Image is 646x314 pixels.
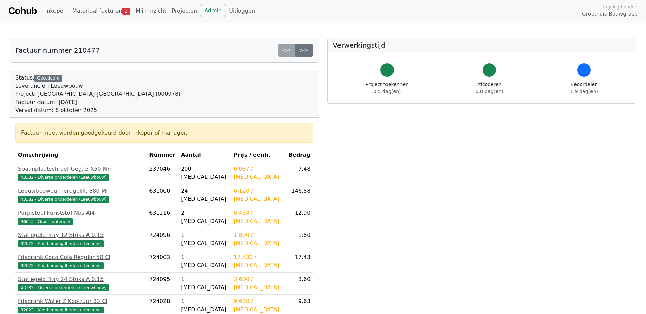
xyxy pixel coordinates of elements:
div: Frisdrank Coca Cola Regular 50 Cl [18,253,144,261]
div: 1 [MEDICAL_DATA] [181,275,228,292]
div: 24 [MEDICAL_DATA] [181,187,228,203]
div: Beoordelen [570,81,598,95]
a: Frisdrank Water Z.Koolzuur 33 Cl92022 - Keetbenodigdheden uitvoering [18,297,144,314]
span: Groothuis Bouwgroep [582,10,638,18]
a: Statiegeld Tray 24 Stuks A 0.1543382 - Diverse onderdelen (Leeuwbouw) [18,275,144,292]
a: >> [295,44,313,57]
td: 724095 [146,273,178,295]
h5: Factuur nummer 210477 [15,46,100,54]
td: 724096 [146,228,178,250]
a: Frisdrank Coca Cola Regular 50 Cl92022 - Keetbenodigdheden uitvoering [18,253,144,269]
span: Ingelogd onder: [603,4,638,10]
div: 0.037 / [MEDICAL_DATA] [234,165,283,181]
td: 724003 [146,250,178,273]
div: Frisdrank Water Z.Koolzuur 33 Cl [18,297,144,306]
div: 3.600 / [MEDICAL_DATA] [234,275,283,292]
th: Prijs / eenh. [231,148,286,162]
div: Verval datum: 8 oktober 2025 [15,106,180,115]
span: 0.5 dag(en) [373,89,401,94]
a: Leeuwbouwpur Terugblik. 880 Ml43382 - Diverse onderdelen (Leeuwbouw) [18,187,144,203]
td: 631000 [146,184,178,206]
div: Factuur datum: [DATE] [15,98,180,106]
td: 237046 [146,162,178,184]
th: Bedrag [286,148,313,162]
div: Afcoderen [476,81,503,95]
td: 3.60 [286,273,313,295]
div: Purpistool Kunststof Nbs Al4 [18,209,144,217]
div: 9.630 / [MEDICAL_DATA] [234,297,283,314]
a: Mijn inzicht [133,4,169,18]
a: Materiaal facturen2 [69,4,133,18]
td: 1.80 [286,228,313,250]
span: 92022 - Keetbenodigdheden uitvoering [18,262,104,269]
div: 6.120 / [MEDICAL_DATA] [234,187,283,203]
td: 146.88 [286,184,313,206]
td: 631216 [146,206,178,228]
a: Cohub [8,3,37,19]
a: Uitloggen [226,4,258,18]
th: Omschrijving [15,148,146,162]
a: Purpistool Kunststof Nbs Al496013 - Groot materieel [18,209,144,225]
a: Statiegeld Tray 12 Stuks A 0.1592022 - Keetbenodigdheden uitvoering [18,231,144,247]
a: Inkopen [42,4,69,18]
div: Leverancier: Leeuwbouw [15,82,180,90]
div: 200 [MEDICAL_DATA] [181,165,228,181]
div: 1 [MEDICAL_DATA] [181,297,228,314]
div: 1 [MEDICAL_DATA] [181,231,228,247]
a: Admin [200,4,226,17]
div: 1 [MEDICAL_DATA] [181,253,228,269]
span: 92022 - Keetbenodigdheden uitvoering [18,307,104,313]
div: Project: [GEOGRAPHIC_DATA] [GEOGRAPHIC_DATA] (000978) [15,90,180,98]
div: Statiegeld Tray 24 Stuks A 0.15 [18,275,144,283]
div: Statiegeld Tray 12 Stuks A 0.15 [18,231,144,239]
th: Nummer [146,148,178,162]
div: 2 [MEDICAL_DATA] [181,209,228,225]
div: Status: [15,74,180,115]
a: Projecten [169,4,200,18]
span: 43382 - Diverse onderdelen (Leeuwbouw) [18,196,109,203]
div: Gecodeerd [34,75,62,82]
td: 17.43 [286,250,313,273]
td: 12.90 [286,206,313,228]
span: 0.0 dag(en) [476,89,503,94]
span: 1.9 dag(en) [570,89,598,94]
td: 7.48 [286,162,313,184]
div: Project toekennen [366,81,409,95]
a: Spaanplaatschroef Geg. 5 X50 Mm43382 - Diverse onderdelen (Leeuwbouw) [18,165,144,181]
th: Aantal [178,148,231,162]
div: Leeuwbouwpur Terugblik. 880 Ml [18,187,144,195]
span: 96013 - Groot materieel [18,218,73,225]
span: 92022 - Keetbenodigdheden uitvoering [18,240,104,247]
div: 6.450 / [MEDICAL_DATA] [234,209,283,225]
h5: Verwerkingstijd [333,41,631,49]
div: 1.800 / [MEDICAL_DATA] [234,231,283,247]
span: 43382 - Diverse onderdelen (Leeuwbouw) [18,284,109,291]
div: 17.430 / [MEDICAL_DATA] [234,253,283,269]
span: 2 [122,8,130,15]
div: Factuur moet worden goedgekeurd door inkoper of manager. [21,129,308,137]
span: 43382 - Diverse onderdelen (Leeuwbouw) [18,174,109,181]
div: Spaanplaatschroef Geg. 5 X50 Mm [18,165,144,173]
